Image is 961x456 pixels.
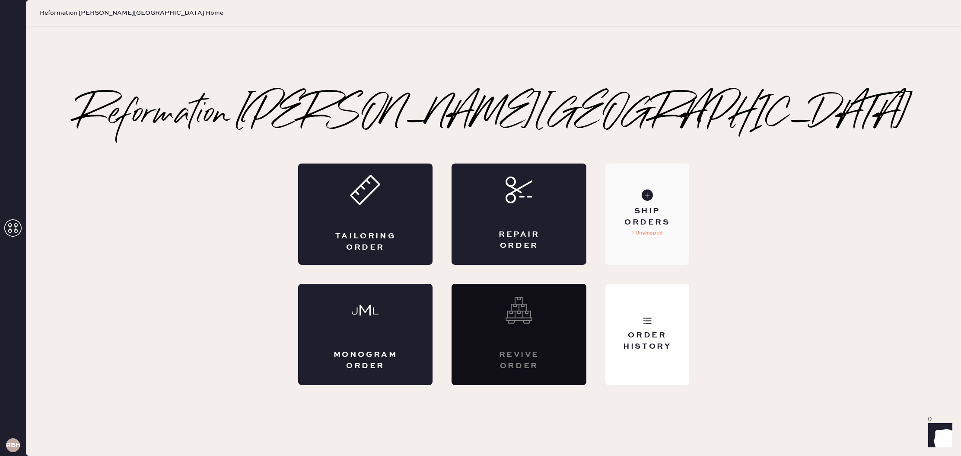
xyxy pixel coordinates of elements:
h2: Reformation [PERSON_NAME][GEOGRAPHIC_DATA] [76,98,911,132]
h3: RBHA [6,442,20,448]
div: Monogram Order [333,350,398,371]
iframe: Front Chat [920,417,957,454]
div: Ship Orders [612,206,682,228]
p: 1 Unshipped [632,228,663,238]
div: Tailoring Order [333,231,398,253]
div: Order History [612,330,682,352]
div: Revive order [486,350,552,371]
span: Reformation [PERSON_NAME][GEOGRAPHIC_DATA] Home [40,9,223,17]
div: Repair Order [486,229,552,251]
div: Interested? Contact us at care@hemster.co [452,284,586,385]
